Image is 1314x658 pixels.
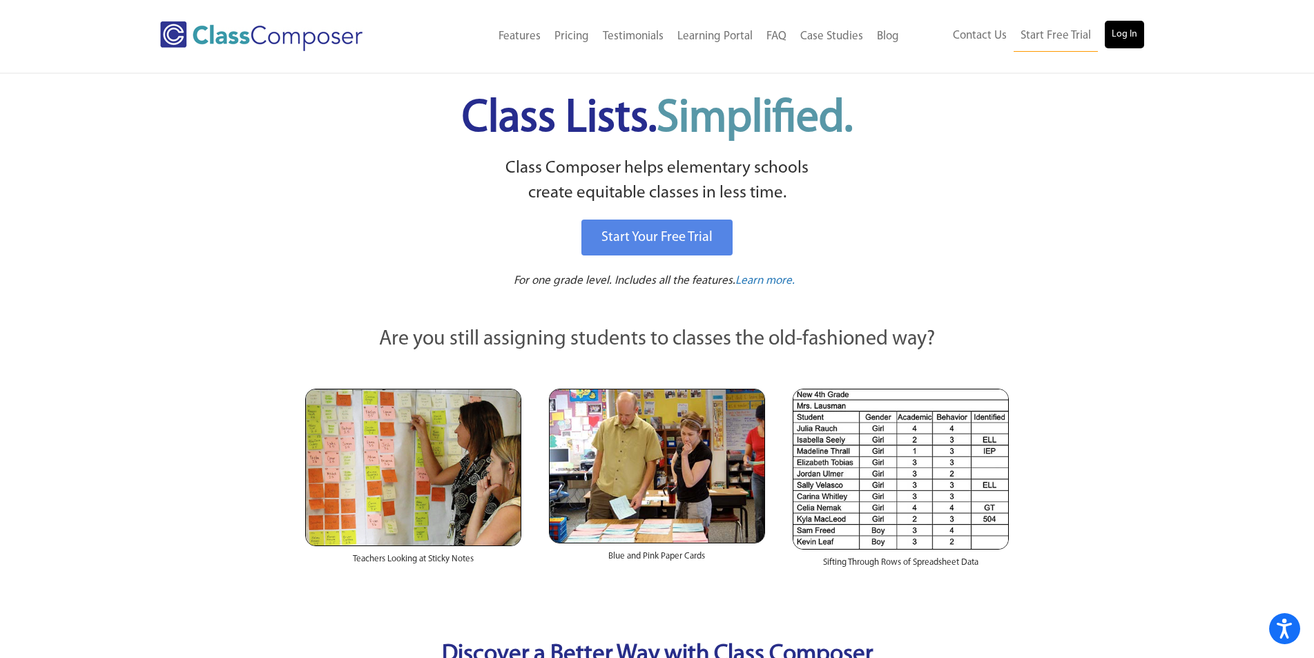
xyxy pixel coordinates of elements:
p: Class Composer helps elementary schools create equitable classes in less time. [303,156,1012,206]
img: Class Composer [160,21,363,51]
span: Simplified. [657,97,853,142]
a: Log In [1105,21,1144,48]
nav: Header Menu [906,21,1144,52]
span: For one grade level. Includes all the features. [514,275,735,287]
div: Blue and Pink Paper Cards [549,543,765,577]
a: Case Studies [793,21,870,52]
a: Testimonials [596,21,670,52]
span: Start Your Free Trial [601,231,713,244]
img: Blue and Pink Paper Cards [549,389,765,543]
span: Learn more. [735,275,795,287]
a: Features [492,21,548,52]
span: Class Lists. [462,97,853,142]
a: Learn more. [735,273,795,290]
img: Teachers Looking at Sticky Notes [305,389,521,546]
a: Learning Portal [670,21,760,52]
a: FAQ [760,21,793,52]
a: Contact Us [946,21,1014,51]
a: Blog [870,21,906,52]
a: Start Free Trial [1014,21,1098,52]
a: Pricing [548,21,596,52]
img: Spreadsheets [793,389,1009,550]
a: Start Your Free Trial [581,220,733,255]
div: Teachers Looking at Sticky Notes [305,546,521,579]
nav: Header Menu [419,21,906,52]
div: Sifting Through Rows of Spreadsheet Data [793,550,1009,583]
p: Are you still assigning students to classes the old-fashioned way? [305,325,1009,355]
